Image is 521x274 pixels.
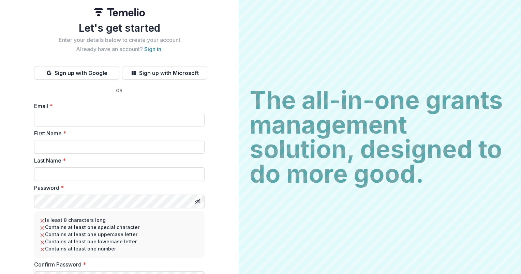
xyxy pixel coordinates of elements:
[34,37,205,43] h2: Enter your details below to create your account
[94,8,145,16] img: Temelio
[34,260,200,269] label: Confirm Password
[34,184,200,192] label: Password
[34,129,200,137] label: First Name
[34,66,119,80] button: Sign up with Google
[144,46,161,52] a: Sign in
[34,22,205,34] h1: Let's get started
[40,245,199,252] li: Contains at least one number
[40,224,199,231] li: Contains at least one special character
[40,216,199,224] li: Is least 8 characters long
[34,102,200,110] label: Email
[40,238,199,245] li: Contains at least one lowercase letter
[40,231,199,238] li: Contains at least one uppercase letter
[34,156,200,165] label: Last Name
[192,196,203,207] button: Toggle password visibility
[34,46,205,52] h2: Already have an account? .
[122,66,207,80] button: Sign up with Microsoft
